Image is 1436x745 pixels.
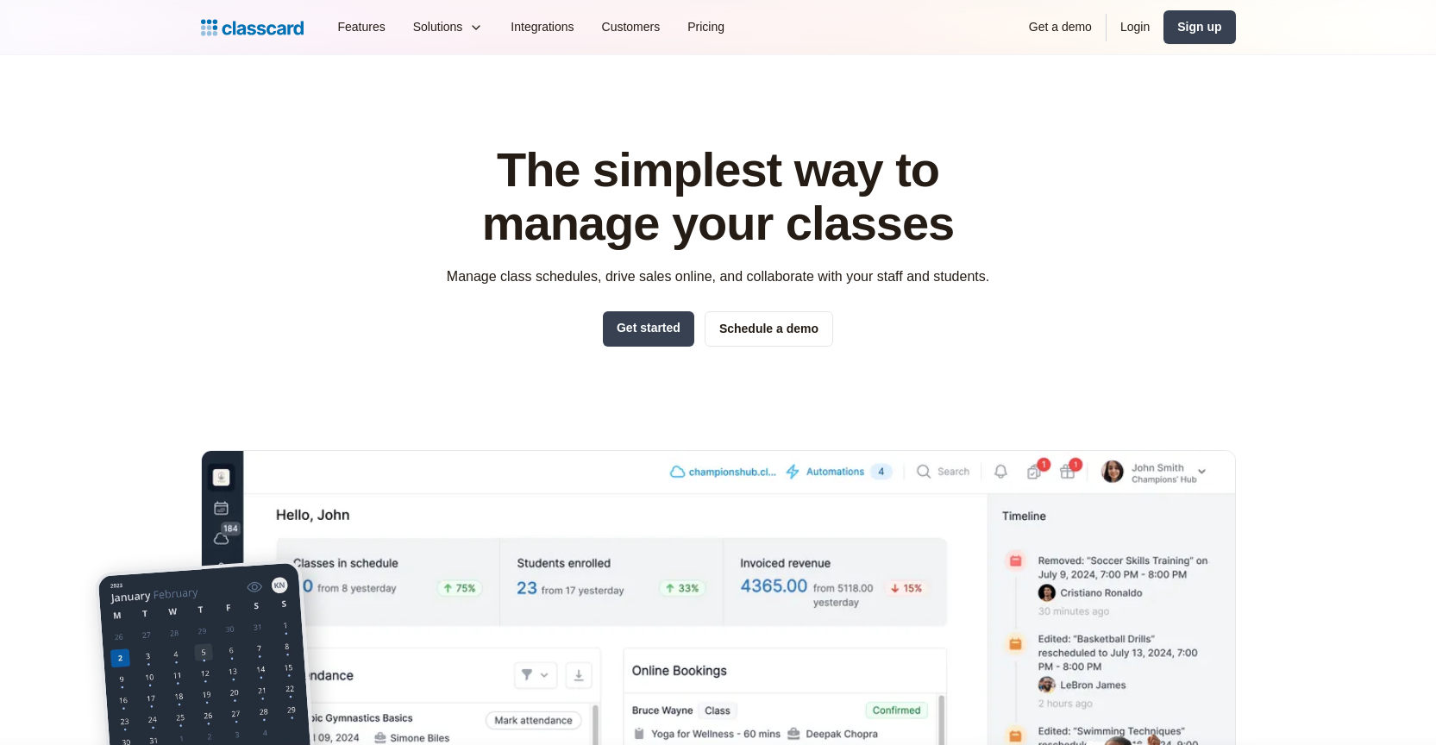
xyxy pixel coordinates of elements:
a: Schedule a demo [705,311,833,347]
a: Login [1107,8,1163,47]
a: Features [324,8,399,47]
div: Sign up [1177,18,1221,36]
a: Pricing [674,8,738,47]
a: Logo [201,16,304,40]
a: Get a demo [1015,8,1106,47]
a: Customers [588,8,674,47]
h1: The simplest way to manage your classes [444,143,992,249]
a: Sign up [1163,10,1235,44]
div: Solutions [413,18,463,36]
p: Manage class schedules, drive sales online, and collaborate with your staff and students. [447,266,989,287]
a: Integrations [497,8,587,47]
a: Get started [603,311,694,347]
